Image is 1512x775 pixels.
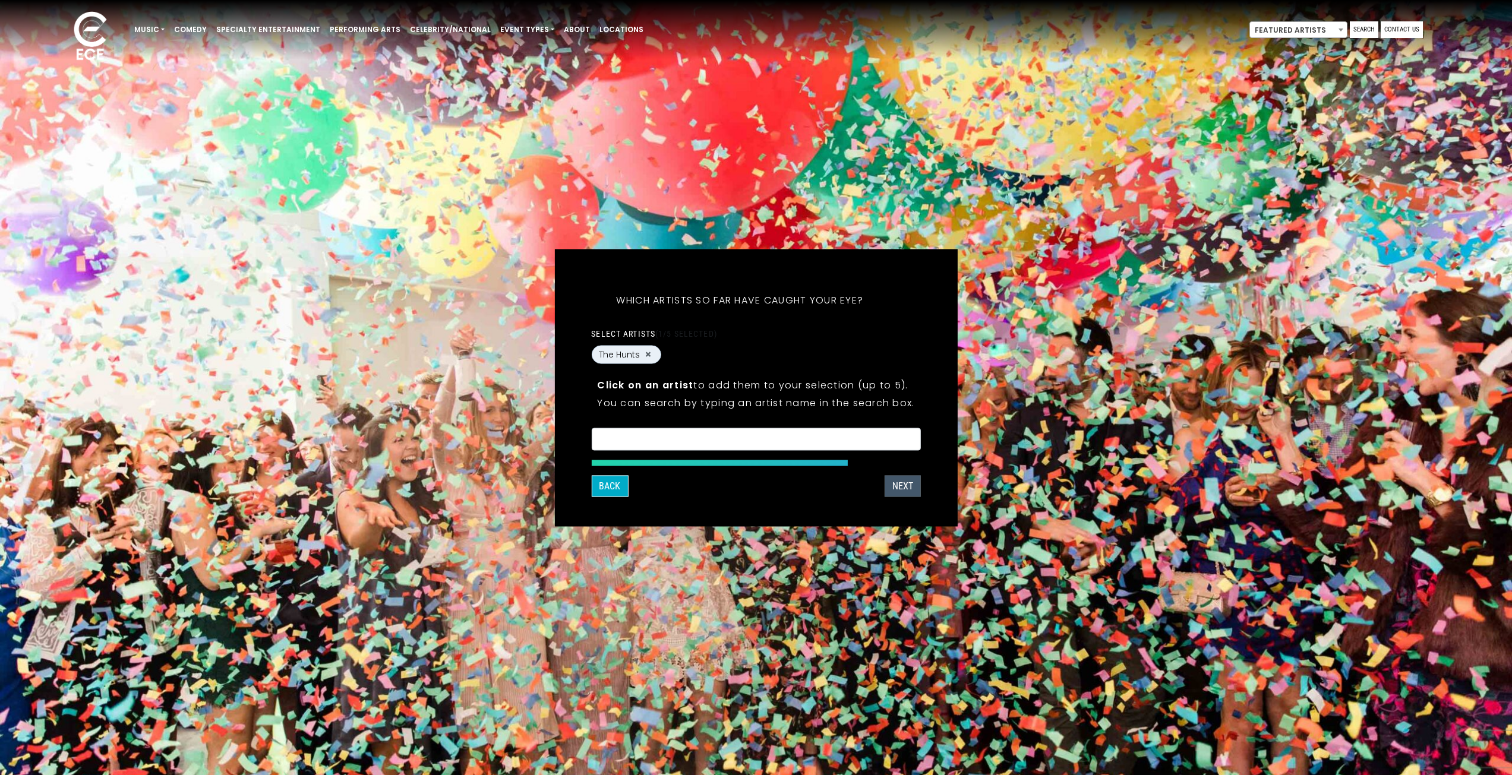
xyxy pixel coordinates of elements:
[405,20,495,40] a: Celebrity/National
[643,349,653,360] button: Remove The Hunts
[130,20,169,40] a: Music
[495,20,559,40] a: Event Types
[1249,21,1347,38] span: Featured Artists
[595,20,648,40] a: Locations
[559,20,595,40] a: About
[1381,21,1423,38] a: Contact Us
[885,475,921,496] button: Next
[655,328,717,338] span: (1/5 selected)
[591,475,628,496] button: Back
[597,395,914,410] p: You can search by typing an artist name in the search box.
[599,348,640,360] span: The Hunts
[591,279,888,321] h5: Which artists so far have caught your eye?
[325,20,405,40] a: Performing Arts
[212,20,325,40] a: Specialty Entertainment
[169,20,212,40] a: Comedy
[61,8,120,66] img: ece_new_logo_whitev2-1.png
[597,377,914,392] p: to add them to your selection (up to 5).
[597,378,693,391] strong: Click on an artist
[599,435,913,446] textarea: Search
[591,328,716,339] label: Select artists
[1350,21,1378,38] a: Search
[1250,22,1347,39] span: Featured Artists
